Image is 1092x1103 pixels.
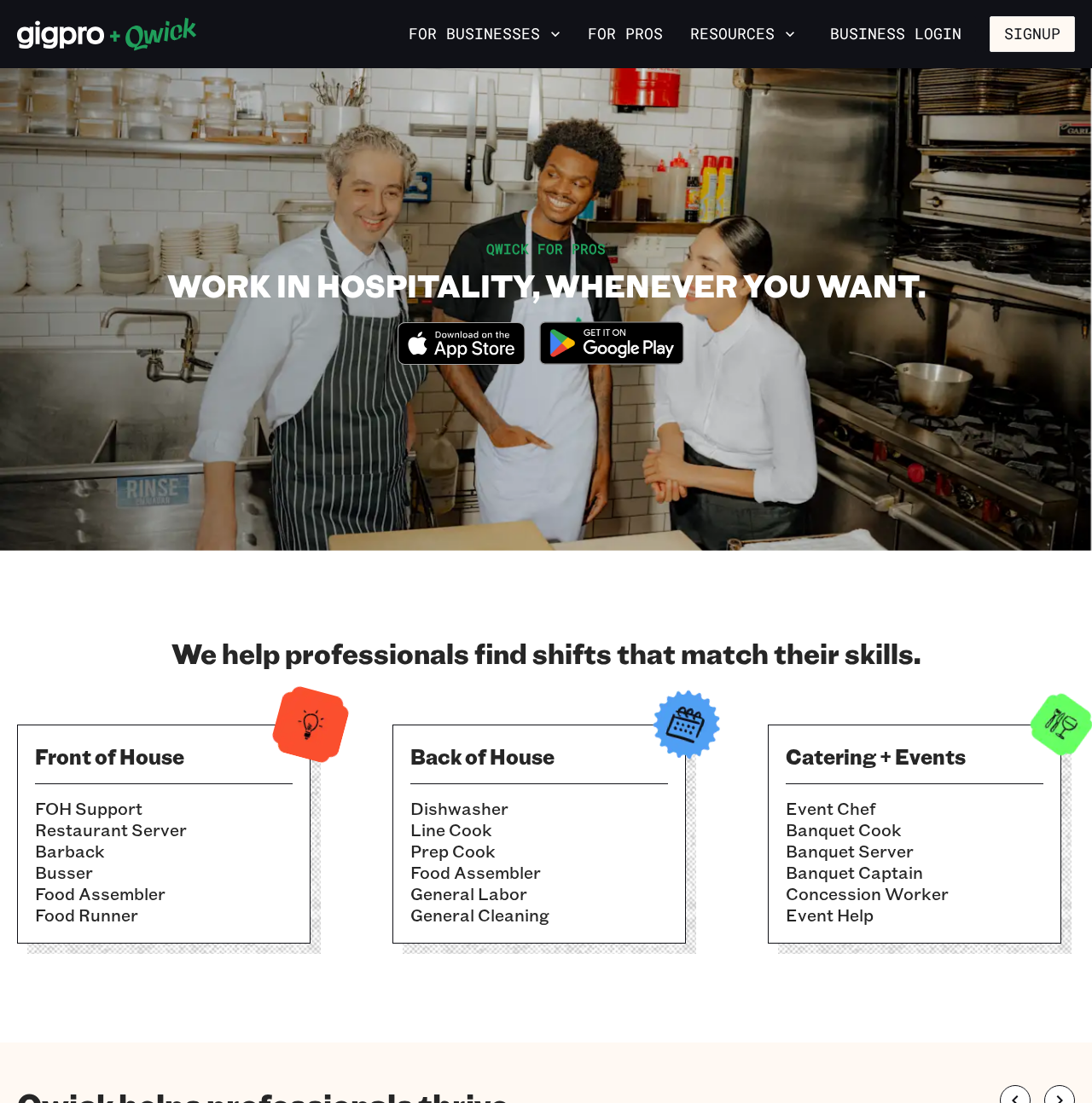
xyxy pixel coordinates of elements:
[786,840,1043,862] li: Banquet Server
[683,20,802,49] button: Resources
[410,840,668,862] li: Prep Cook
[786,883,1043,904] li: Concession Worker
[786,862,1043,883] li: Banquet Captain
[17,636,1075,670] h2: We help professionals find shifts that match their skills.
[402,20,567,49] button: For Businesses
[410,883,668,904] li: General Labor
[410,904,668,926] li: General Cleaning
[529,311,694,375] img: Get it on Google Play
[35,840,293,862] li: Barback
[35,798,293,819] li: FOH Support
[35,819,293,840] li: Restaurant Server
[35,862,293,883] li: Busser
[786,904,1043,926] li: Event Help
[410,862,668,883] li: Food Assembler
[35,904,293,926] li: Food Runner
[486,240,606,257] span: QWICK FOR PROS
[35,742,293,770] h3: Front of House
[786,819,1043,840] li: Banquet Cook
[410,798,668,819] li: Dishwasher
[786,798,1043,819] li: Event Chef
[581,20,670,49] a: For Pros
[786,742,1043,770] h3: Catering + Events
[167,266,926,304] h1: WORK IN HOSPITALITY, WHENEVER YOU WANT.
[410,742,668,770] h3: Back of House
[35,883,293,904] li: Food Assembler
[398,350,526,368] a: Download on the App Store
[990,16,1075,52] button: Signup
[816,16,976,52] a: Business Login
[410,819,668,840] li: Line Cook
